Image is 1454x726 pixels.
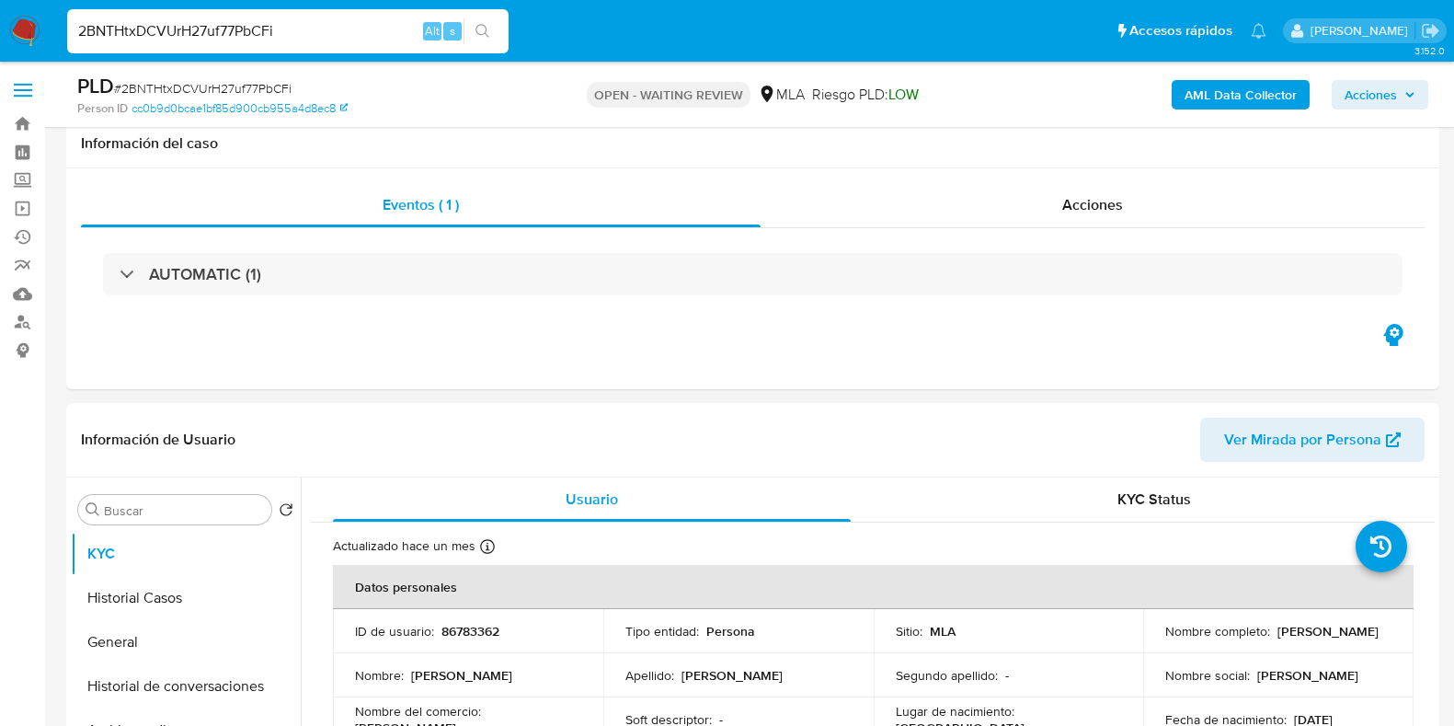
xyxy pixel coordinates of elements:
button: Ver Mirada por Persona [1200,418,1425,462]
span: Ver Mirada por Persona [1224,418,1381,462]
p: Segundo apellido : [896,667,998,684]
div: MLA [758,85,805,105]
a: Notificaciones [1251,23,1266,39]
a: Salir [1421,21,1440,40]
span: Acciones [1345,80,1397,109]
span: Riesgo PLD: [812,85,919,105]
p: Nombre : [355,667,404,684]
p: Actualizado hace un mes [333,537,475,555]
button: Volver al orden por defecto [279,502,293,523]
p: [PERSON_NAME] [1257,667,1358,684]
p: Apellido : [625,667,674,684]
p: ID de usuario : [355,623,434,640]
span: # 2BNTHtxDCVUrH27uf77PbCFi [114,79,292,98]
p: MLA [930,623,956,640]
button: search-icon [464,18,501,44]
button: KYC [71,532,301,576]
p: Persona [706,623,755,640]
span: KYC Status [1117,489,1191,510]
p: Sitio : [896,623,922,640]
button: Historial de conversaciones [71,664,301,709]
button: Historial Casos [71,576,301,620]
p: florencia.lera@mercadolibre.com [1311,22,1414,40]
p: [PERSON_NAME] [1277,623,1379,640]
span: Usuario [566,489,618,510]
span: Accesos rápidos [1129,21,1232,40]
p: OPEN - WAITING REVIEW [587,82,750,108]
button: Acciones [1332,80,1428,109]
p: [PERSON_NAME] [681,667,783,684]
p: Tipo entidad : [625,623,699,640]
a: cc0b9d0bcae1bf85d900cb955a4d8ec8 [132,100,348,117]
button: AML Data Collector [1172,80,1310,109]
p: - [1005,667,1009,684]
p: Nombre social : [1165,667,1250,684]
span: LOW [888,84,919,105]
input: Buscar [104,502,264,519]
input: Buscar usuario o caso... [67,19,509,43]
b: AML Data Collector [1185,80,1297,109]
button: General [71,620,301,664]
h3: AUTOMATIC (1) [149,264,261,284]
span: Alt [425,22,440,40]
div: AUTOMATIC (1) [103,253,1402,295]
span: Eventos ( 1 ) [383,194,459,215]
p: Nombre completo : [1165,623,1270,640]
span: s [450,22,455,40]
p: [PERSON_NAME] [411,667,512,684]
h1: Información del caso [81,134,1425,153]
p: Nombre del comercio : [355,703,481,720]
p: Lugar de nacimiento : [896,703,1014,720]
th: Datos personales [333,565,1414,609]
p: 86783362 [441,623,499,640]
b: PLD [77,71,114,100]
button: Buscar [86,502,100,517]
b: Person ID [77,100,128,117]
h1: Información de Usuario [81,431,235,449]
span: Acciones [1062,194,1123,215]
